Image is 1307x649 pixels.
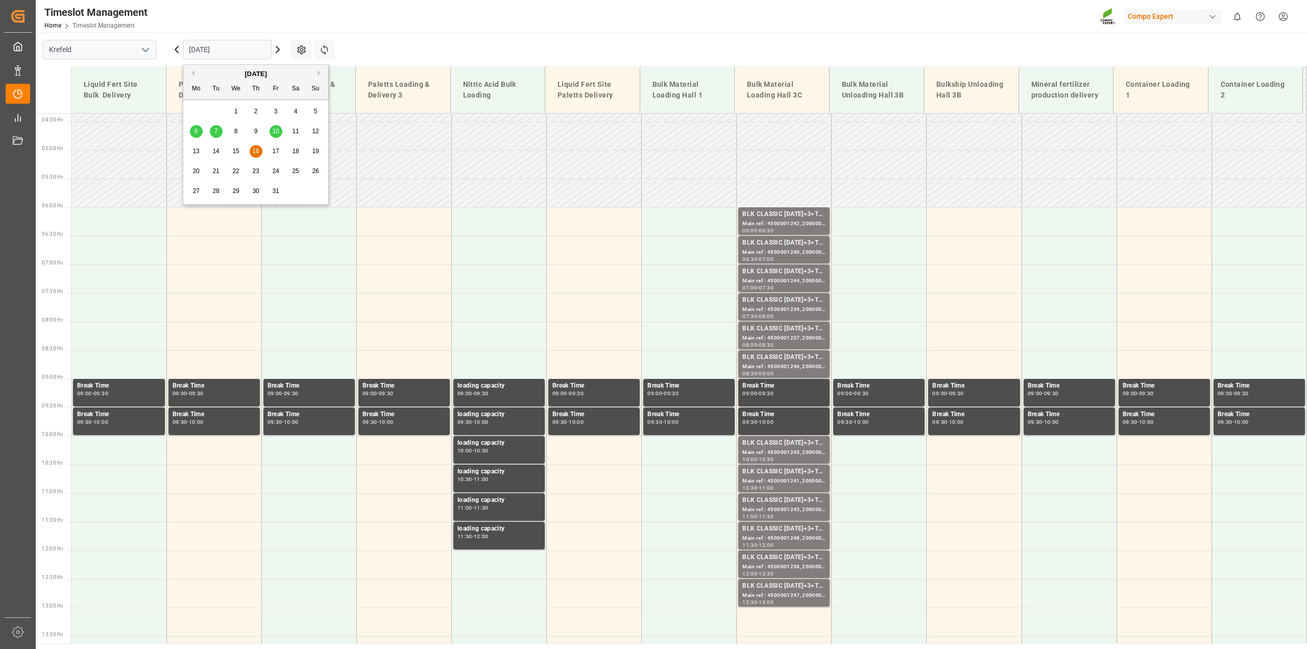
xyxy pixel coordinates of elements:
div: 10:00 [949,420,964,424]
div: Break Time [1218,381,1301,391]
div: - [852,420,854,424]
div: BLK CLASSIC [DATE]+3+TE BULK [742,438,826,448]
div: 10:30 [457,477,472,482]
div: - [757,343,759,347]
div: Break Time [77,410,161,420]
span: 14 [212,148,219,155]
div: 10:30 [759,457,773,462]
span: 06:30 Hr [42,231,63,237]
div: - [472,477,474,482]
div: - [947,420,949,424]
div: 11:30 [759,514,773,519]
div: - [1137,420,1139,424]
div: Choose Sunday, October 26th, 2025 [309,165,322,178]
div: BLK CLASSIC [DATE]+3+TE BULK [742,495,826,506]
span: 11 [292,128,299,135]
span: 21 [212,167,219,175]
div: 11:00 [759,486,773,490]
div: Compo Expert [1124,9,1222,24]
div: - [757,257,759,261]
div: 09:00 [268,391,282,396]
div: Choose Tuesday, October 21st, 2025 [210,165,223,178]
div: Choose Wednesday, October 22nd, 2025 [230,165,243,178]
div: 10:00 [474,420,489,424]
div: Choose Friday, October 3rd, 2025 [270,105,282,118]
div: Choose Tuesday, October 14th, 2025 [210,145,223,158]
div: - [1137,391,1139,396]
div: - [852,391,854,396]
span: 10:30 Hr [42,460,63,466]
div: - [757,371,759,376]
div: 09:30 [552,420,567,424]
div: Choose Friday, October 10th, 2025 [270,125,282,138]
div: Choose Saturday, October 18th, 2025 [289,145,302,158]
input: DD.MM.YYYY [183,40,272,59]
div: BLK CLASSIC [DATE]+3+TE BULK [742,524,826,534]
div: 10:00 [1044,420,1059,424]
div: 09:00 [457,391,472,396]
div: 07:00 [759,257,773,261]
a: Home [44,22,61,29]
span: 09:30 Hr [42,403,63,408]
div: - [92,391,93,396]
div: - [282,420,283,424]
div: BLK CLASSIC [DATE]+3+TE BULK [742,267,826,277]
div: Break Time [552,410,636,420]
div: - [472,506,474,510]
div: - [662,391,664,396]
span: 19 [312,148,319,155]
div: Container Loading 1 [1122,75,1200,105]
div: 09:00 [932,391,947,396]
div: Choose Wednesday, October 1st, 2025 [230,105,243,118]
span: 11:00 Hr [42,489,63,494]
div: 11:00 [457,506,472,510]
div: - [472,534,474,539]
div: Choose Monday, October 20th, 2025 [190,165,203,178]
span: 18 [292,148,299,155]
div: 09:00 [742,391,757,396]
div: 09:30 [77,420,92,424]
div: 09:30 [173,420,187,424]
div: Choose Sunday, October 19th, 2025 [309,145,322,158]
div: 11:00 [742,514,757,519]
div: Break Time [1028,381,1111,391]
div: loading capacity [457,524,541,534]
span: 25 [292,167,299,175]
div: BLK CLASSIC [DATE]+3+TE BULK [742,295,826,305]
div: Choose Thursday, October 2nd, 2025 [250,105,262,118]
div: 09:00 [1218,391,1232,396]
div: 09:30 [569,391,584,396]
div: 08:00 [742,343,757,347]
div: 06:30 [742,257,757,261]
div: Bulk Material Loading Hall 3C [743,75,821,105]
div: - [757,420,759,424]
div: 11:30 [742,543,757,547]
div: Paletts Loading & Delivery 3 [364,75,442,105]
div: [DATE] [183,69,328,79]
span: 26 [312,167,319,175]
img: Screenshot%202023-09-29%20at%2010.02.21.png_1712312052.png [1100,8,1117,26]
div: BLK CLASSIC [DATE]+3+TE BULK [742,352,826,363]
div: 09:30 [1123,420,1137,424]
div: Choose Friday, October 31st, 2025 [270,185,282,198]
div: Timeslot Management [44,5,148,20]
div: Main ref : 4500001248, 2000001433 [742,534,826,543]
div: Main ref : 4500001241, 2000001433 [742,477,826,486]
span: 23 [252,167,259,175]
div: 12:00 [474,534,489,539]
div: Main ref : 4500001246, 2000001433 [742,363,826,371]
div: 09:00 [1028,391,1043,396]
div: Choose Tuesday, October 28th, 2025 [210,185,223,198]
div: 11:30 [474,506,489,510]
div: 09:30 [854,391,868,396]
div: Main ref : 4500001238, 2000001433 [742,563,826,571]
div: 10:00 [284,420,299,424]
div: - [1042,420,1044,424]
button: Previous Month [188,70,195,76]
div: 09:30 [664,391,679,396]
div: 09:30 [1139,391,1154,396]
div: 07:00 [742,285,757,290]
div: - [92,420,93,424]
span: 16 [252,148,259,155]
span: 30 [252,187,259,195]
